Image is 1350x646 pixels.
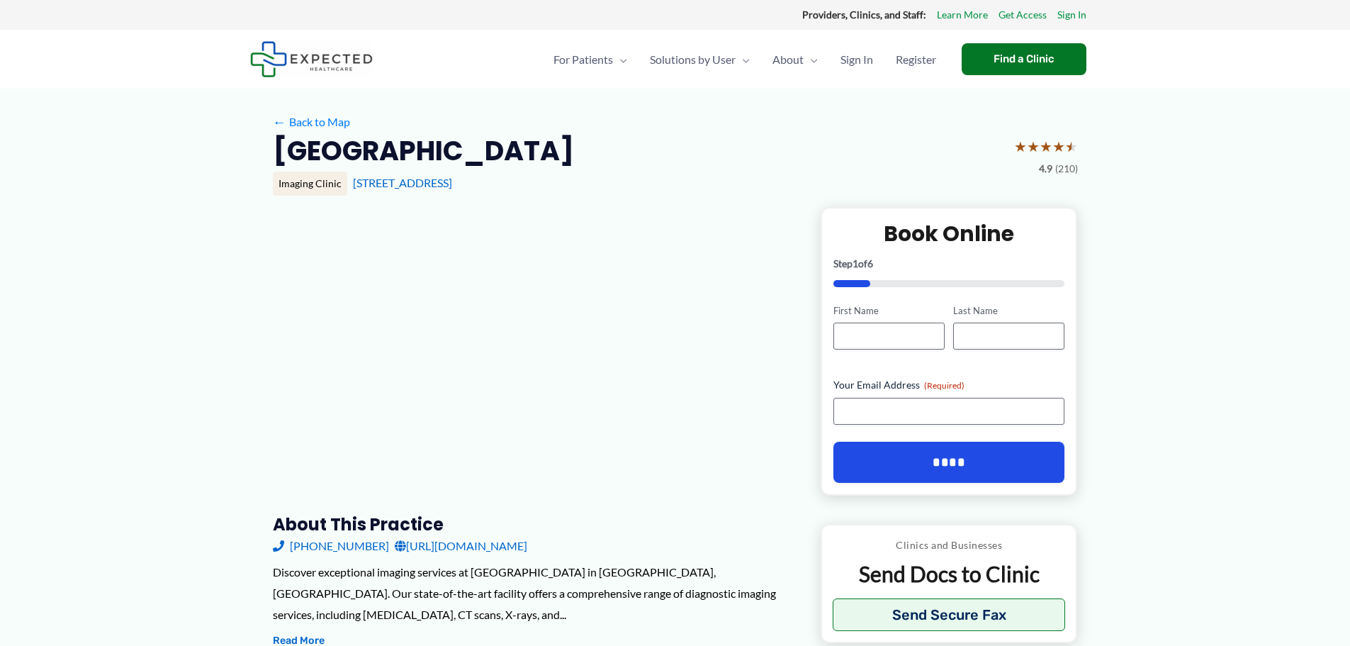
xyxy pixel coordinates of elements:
a: Get Access [999,6,1047,24]
span: ★ [1040,133,1052,160]
label: Last Name [953,304,1064,318]
h3: About this practice [273,513,798,535]
a: ←Back to Map [273,111,350,133]
span: ← [273,115,286,128]
span: ★ [1027,133,1040,160]
span: (210) [1055,160,1078,178]
span: (Required) [924,380,964,391]
a: Solutions by UserMenu Toggle [639,35,761,84]
a: Learn More [937,6,988,24]
span: Menu Toggle [736,35,750,84]
a: Register [884,35,947,84]
span: 4.9 [1039,160,1052,178]
a: [STREET_ADDRESS] [353,176,452,189]
span: ★ [1052,133,1065,160]
img: Expected Healthcare Logo - side, dark font, small [250,41,373,77]
h2: Book Online [833,220,1065,247]
div: Imaging Clinic [273,172,347,196]
a: AboutMenu Toggle [761,35,829,84]
a: [PHONE_NUMBER] [273,535,389,557]
span: Sign In [840,35,873,84]
span: Register [896,35,936,84]
a: Sign In [1057,6,1086,24]
span: Menu Toggle [613,35,627,84]
span: About [772,35,804,84]
span: Solutions by User [650,35,736,84]
a: Find a Clinic [962,43,1086,75]
p: Step of [833,259,1065,269]
span: ★ [1014,133,1027,160]
nav: Primary Site Navigation [542,35,947,84]
a: [URL][DOMAIN_NAME] [395,535,527,557]
p: Send Docs to Clinic [833,560,1066,588]
a: Sign In [829,35,884,84]
span: For Patients [553,35,613,84]
span: Menu Toggle [804,35,818,84]
label: Your Email Address [833,378,1065,392]
span: ★ [1065,133,1078,160]
span: 1 [853,257,858,269]
p: Clinics and Businesses [833,536,1066,555]
label: First Name [833,304,945,318]
div: Discover exceptional imaging services at [GEOGRAPHIC_DATA] in [GEOGRAPHIC_DATA], [GEOGRAPHIC_DATA... [273,562,798,625]
strong: Providers, Clinics, and Staff: [802,9,926,21]
h2: [GEOGRAPHIC_DATA] [273,133,574,168]
button: Send Secure Fax [833,598,1066,631]
a: For PatientsMenu Toggle [542,35,639,84]
span: 6 [867,257,873,269]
